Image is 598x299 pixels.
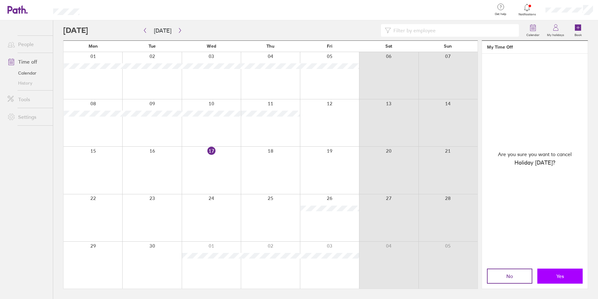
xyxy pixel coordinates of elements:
a: Notifications [517,3,537,16]
span: Thu [266,44,274,49]
span: Sat [385,44,392,49]
span: No [506,273,513,279]
a: Time off [3,55,53,68]
a: My holidays [543,20,568,40]
span: Holiday [DATE] ? [514,158,555,167]
a: Tools [3,93,53,106]
input: Filter by employee [391,24,515,36]
a: History [3,78,53,88]
span: Wed [207,44,216,49]
button: Yes [537,269,583,284]
a: Settings [3,111,53,123]
button: [DATE] [149,25,176,36]
label: Calendar [523,31,543,37]
span: Fri [327,44,332,49]
a: People [3,38,53,50]
label: My holidays [543,31,568,37]
span: Notifications [517,13,537,16]
span: Mon [89,44,98,49]
a: Calendar [3,68,53,78]
header: My Time Off [482,41,588,54]
label: Book [571,31,585,37]
span: Get help [490,12,511,16]
button: No [487,269,532,284]
a: Book [568,20,588,40]
div: Are you sure you want to cancel [482,54,588,264]
a: Calendar [523,20,543,40]
span: Yes [556,273,564,279]
span: Sun [444,44,452,49]
span: Tue [149,44,156,49]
